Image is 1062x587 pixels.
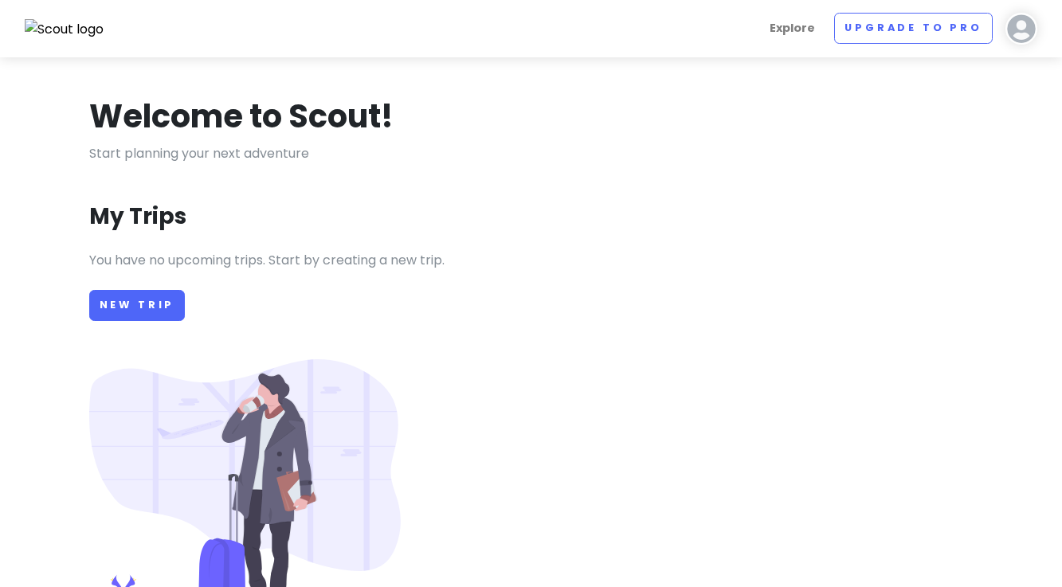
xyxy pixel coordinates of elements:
[763,13,821,44] a: Explore
[1005,13,1037,45] img: User profile
[25,19,104,40] img: Scout logo
[89,96,394,137] h1: Welcome to Scout!
[89,143,974,164] p: Start planning your next adventure
[89,290,186,321] a: New Trip
[89,202,186,231] h3: My Trips
[834,13,993,44] a: Upgrade to Pro
[89,250,974,271] p: You have no upcoming trips. Start by creating a new trip.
